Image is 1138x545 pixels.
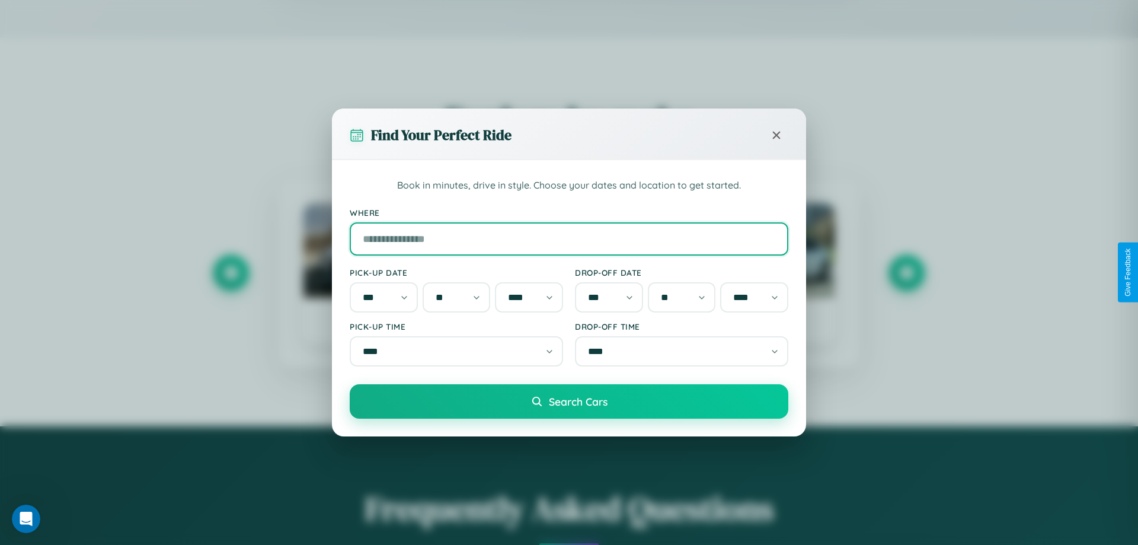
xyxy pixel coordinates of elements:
[350,267,563,278] label: Pick-up Date
[549,395,608,408] span: Search Cars
[575,321,788,332] label: Drop-off Time
[350,208,788,218] label: Where
[350,321,563,332] label: Pick-up Time
[350,384,788,419] button: Search Cars
[371,125,512,145] h3: Find Your Perfect Ride
[350,178,788,193] p: Book in minutes, drive in style. Choose your dates and location to get started.
[575,267,788,278] label: Drop-off Date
